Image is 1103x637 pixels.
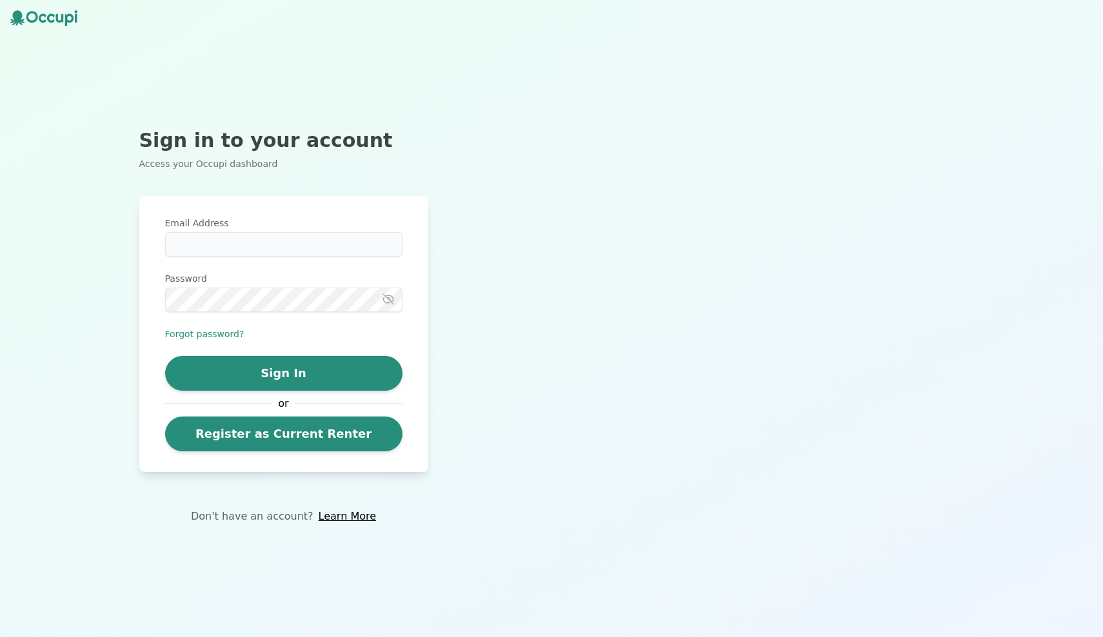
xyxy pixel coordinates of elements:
label: Email Address [165,217,402,230]
p: Don't have an account? [191,509,313,524]
button: Sign In [165,356,402,391]
p: Access your Occupi dashboard [139,157,428,170]
a: Learn More [319,509,376,524]
span: or [272,396,295,411]
a: Register as Current Renter [165,416,402,451]
h2: Sign in to your account [139,129,428,152]
button: Forgot password? [165,328,244,340]
label: Password [165,272,402,285]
